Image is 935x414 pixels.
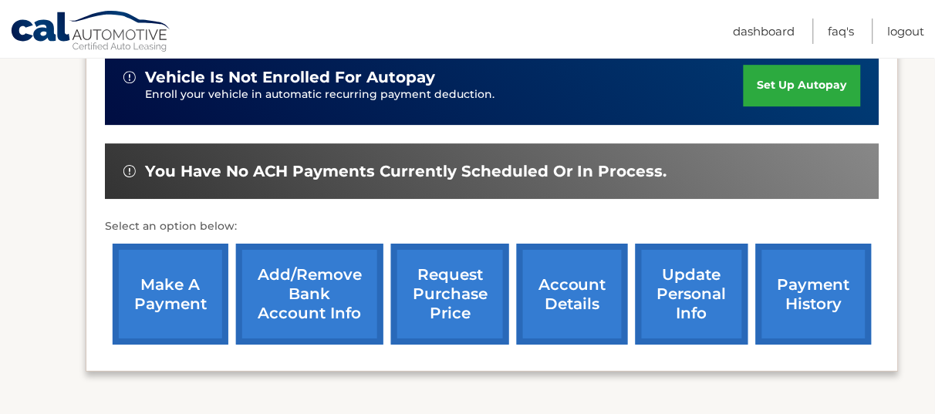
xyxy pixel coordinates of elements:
[391,244,509,345] a: request purchase price
[829,19,855,44] a: FAQ's
[123,165,136,177] img: alert-white.svg
[734,19,795,44] a: Dashboard
[236,244,383,345] a: Add/Remove bank account info
[756,244,872,345] a: payment history
[10,10,172,55] a: Cal Automotive
[145,68,435,87] span: vehicle is not enrolled for autopay
[105,217,879,236] p: Select an option below:
[744,65,861,106] a: set up autopay
[888,19,925,44] a: Logout
[517,244,628,345] a: account details
[636,244,748,345] a: update personal info
[145,162,667,181] span: You have no ACH payments currently scheduled or in process.
[123,71,136,83] img: alert-white.svg
[113,244,228,345] a: make a payment
[145,86,744,103] p: Enroll your vehicle in automatic recurring payment deduction.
